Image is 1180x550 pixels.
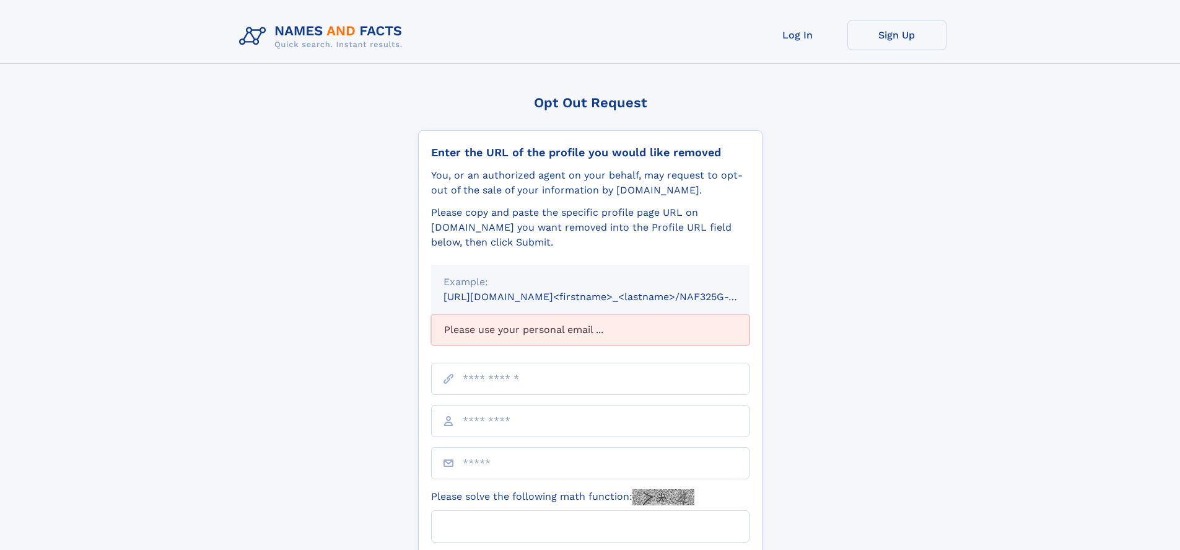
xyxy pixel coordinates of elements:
a: Log In [748,20,847,50]
div: Example: [444,275,737,290]
img: Logo Names and Facts [234,20,413,53]
div: Please use your personal email ... [431,314,750,345]
div: Enter the URL of the profile you would like removed [431,146,750,159]
small: [URL][DOMAIN_NAME]<firstname>_<lastname>/NAF325G-xxxxxxxx [444,291,773,303]
div: Please copy and paste the specific profile page URL on [DOMAIN_NAME] you want removed into the Pr... [431,205,750,250]
div: Opt Out Request [418,95,763,110]
a: Sign Up [847,20,946,50]
div: You, or an authorized agent on your behalf, may request to opt-out of the sale of your informatio... [431,168,750,198]
label: Please solve the following math function: [431,489,694,505]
